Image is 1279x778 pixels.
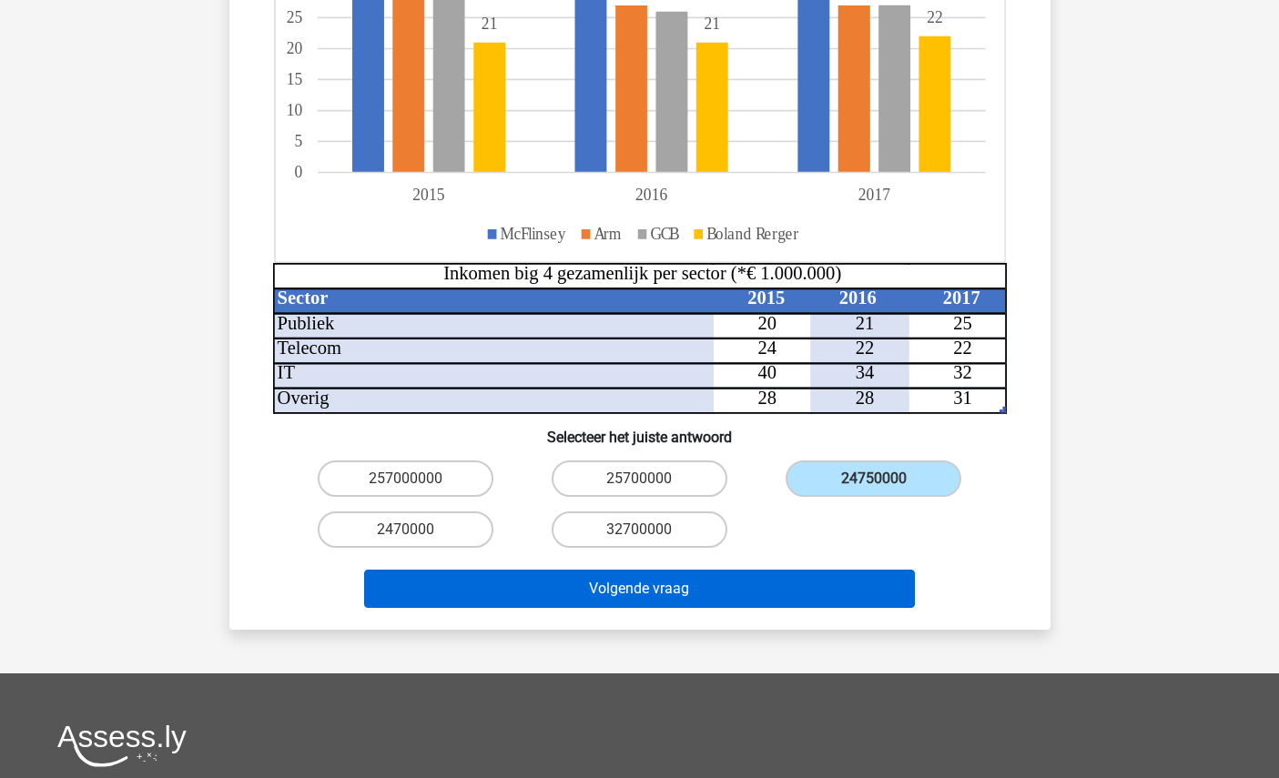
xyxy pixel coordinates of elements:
[786,460,961,497] label: 24750000
[286,101,302,120] tspan: 10
[953,363,972,383] tspan: 32
[757,363,777,383] tspan: 40
[57,724,187,767] img: Assessly logo
[259,414,1021,446] h6: Selecteer het juiste antwoord
[443,263,841,284] tspan: Inkomen big 4 gezamenlijk per sector (*€ 1.000.000)
[953,313,972,333] tspan: 25
[481,15,719,34] tspan: 2121
[706,224,798,243] tspan: Boland Rerger
[855,313,874,333] tspan: 21
[927,8,943,27] tspan: 22
[277,388,329,409] tspan: Overig
[747,288,785,308] tspan: 2015
[942,288,980,308] tspan: 2017
[500,224,566,243] tspan: McFlinsey
[277,288,328,308] tspan: Sector
[953,338,972,358] tspan: 22
[364,570,915,608] button: Volgende vraag
[318,460,493,497] label: 257000000
[650,224,679,243] tspan: GCB
[838,288,876,308] tspan: 2016
[953,388,972,408] tspan: 31
[412,186,890,205] tspan: 201520162017
[286,70,302,89] tspan: 15
[294,163,302,182] tspan: 0
[855,363,874,383] tspan: 34
[294,132,302,151] tspan: 5
[286,8,302,27] tspan: 25
[757,388,777,408] tspan: 28
[552,511,727,548] label: 32700000
[277,313,334,333] tspan: Publiek
[318,511,493,548] label: 2470000
[757,338,777,358] tspan: 24
[757,313,777,333] tspan: 20
[552,460,727,497] label: 25700000
[277,363,295,383] tspan: IT
[286,39,302,58] tspan: 20
[855,388,874,408] tspan: 28
[277,338,340,358] tspan: Telecom
[855,338,874,358] tspan: 22
[594,224,621,243] tspan: Arm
